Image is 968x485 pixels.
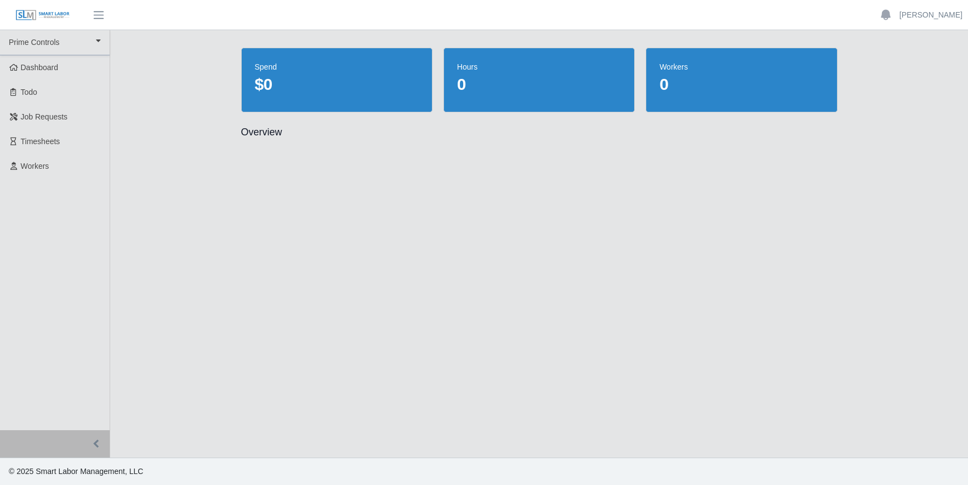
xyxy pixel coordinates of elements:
span: Timesheets [21,137,60,146]
dd: 0 [457,75,621,94]
img: SLM Logo [15,9,70,21]
span: Dashboard [21,63,59,72]
dd: $0 [255,75,419,94]
dd: 0 [659,75,823,94]
span: Todo [21,88,37,96]
dt: hours [457,61,621,72]
a: [PERSON_NAME] [899,9,963,21]
dt: workers [659,61,823,72]
span: Job Requests [21,112,68,121]
span: Workers [21,162,49,170]
dt: spend [255,61,419,72]
span: © 2025 Smart Labor Management, LLC [9,467,143,476]
h2: Overview [241,125,838,139]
